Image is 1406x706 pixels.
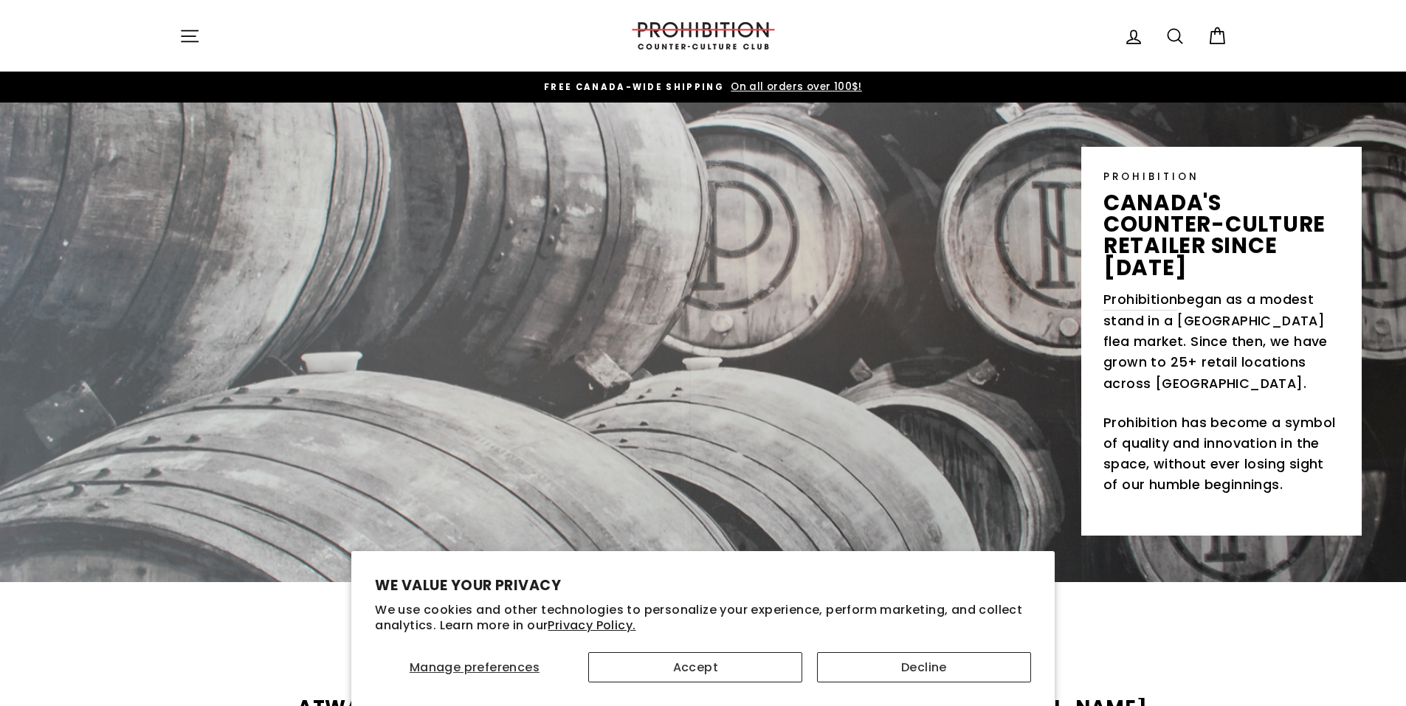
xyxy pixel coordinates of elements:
[548,617,635,634] a: Privacy Policy.
[630,22,777,49] img: PROHIBITION COUNTER-CULTURE CLUB
[183,79,1224,95] a: FREE CANADA-WIDE SHIPPING On all orders over 100$!
[544,81,724,93] span: FREE CANADA-WIDE SHIPPING
[410,659,540,676] span: Manage preferences
[1103,412,1340,496] p: Prohibition has become a symbol of quality and innovation in the space, without ever losing sight...
[817,652,1031,682] button: Decline
[179,637,1227,662] h2: Retail Locations
[1103,192,1340,278] p: canada's counter-culture retailer since [DATE]
[375,652,573,682] button: Manage preferences
[1103,289,1177,311] a: Prohibition
[1103,169,1340,184] p: PROHIBITION
[727,80,862,94] span: On all orders over 100$!
[1103,289,1340,394] p: began as a modest stand in a [GEOGRAPHIC_DATA] flea market. Since then, we have grown to 25+ reta...
[375,575,1031,596] h2: We value your privacy
[375,603,1031,634] p: We use cookies and other technologies to personalize your experience, perform marketing, and coll...
[588,652,802,682] button: Accept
